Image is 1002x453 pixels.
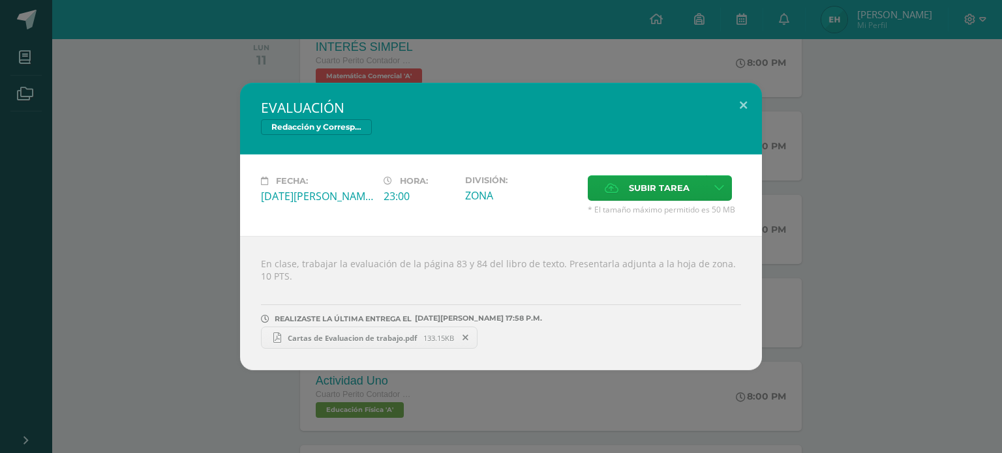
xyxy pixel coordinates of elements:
[261,189,373,203] div: [DATE][PERSON_NAME]
[261,327,478,349] a: Cartas de Evaluacion de trabajo.pdf 133.15KB
[629,176,690,200] span: Subir tarea
[261,98,741,117] h2: EVALUACIÓN
[275,314,412,323] span: REALIZASTE LA ÚLTIMA ENTREGA EL
[465,188,577,203] div: ZONA
[725,83,762,127] button: Close (Esc)
[465,175,577,185] label: División:
[455,330,477,345] span: Remover entrega
[588,204,741,215] span: * El tamaño máximo permitido es 50 MB
[261,119,372,135] span: Redacción y Correspondencia Mercantil
[412,318,542,319] span: [DATE][PERSON_NAME] 17:58 P.M.
[240,236,762,370] div: En clase, trabajar la evaluación de la página 83 y 84 del libro de texto. Presentarla adjunta a l...
[276,176,308,186] span: Fecha:
[400,176,428,186] span: Hora:
[384,189,455,203] div: 23:00
[281,333,423,343] span: Cartas de Evaluacion de trabajo.pdf
[423,333,454,343] span: 133.15KB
